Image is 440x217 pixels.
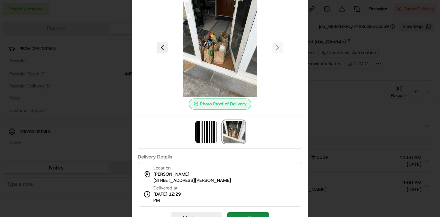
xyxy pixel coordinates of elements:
[153,165,170,171] span: Location
[195,121,217,143] img: barcode_scan_on_pickup image
[153,171,189,177] span: [PERSON_NAME]
[223,121,245,143] img: photo_proof_of_delivery image
[153,191,185,204] span: [DATE] 12:29 PM
[189,99,251,110] div: Photo Proof of Delivery
[153,185,185,191] span: Delivered at
[153,177,231,184] span: [STREET_ADDRESS][PERSON_NAME]
[138,154,302,159] label: Delivery Details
